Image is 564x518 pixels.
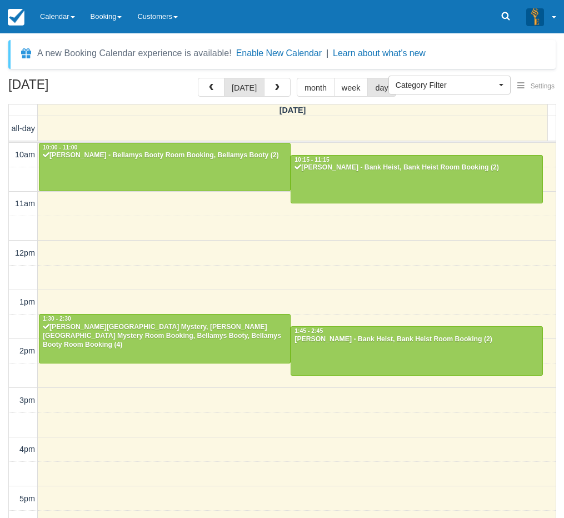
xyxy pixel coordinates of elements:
button: month [297,78,335,97]
span: 4pm [19,445,35,454]
div: A new Booking Calendar experience is available! [37,47,232,60]
div: [PERSON_NAME] - Bank Heist, Bank Heist Room Booking (2) [294,335,539,344]
span: 10:15 - 11:15 [295,157,329,163]
button: Enable New Calendar [236,48,322,59]
span: all-day [12,124,35,133]
span: Settings [531,82,555,90]
button: week [334,78,368,97]
span: 10:00 - 11:00 [43,145,77,151]
img: checkfront-main-nav-mini-logo.png [8,9,24,26]
div: [PERSON_NAME] - Bellamys Booty Room Booking, Bellamys Booty (2) [42,151,287,160]
a: 1:45 - 2:45[PERSON_NAME] - Bank Heist, Bank Heist Room Booking (2) [291,326,542,375]
a: Learn about what's new [333,48,426,58]
button: Settings [511,78,561,94]
img: A3 [526,8,544,26]
span: 5pm [19,494,35,503]
a: 1:30 - 2:30[PERSON_NAME][GEOGRAPHIC_DATA] Mystery, [PERSON_NAME][GEOGRAPHIC_DATA] Mystery Room Bo... [39,314,291,363]
a: 10:00 - 11:00[PERSON_NAME] - Bellamys Booty Room Booking, Bellamys Booty (2) [39,143,291,192]
span: 3pm [19,396,35,405]
span: 1pm [19,297,35,306]
a: 10:15 - 11:15[PERSON_NAME] - Bank Heist, Bank Heist Room Booking (2) [291,155,542,204]
span: 2pm [19,346,35,355]
button: Category Filter [388,76,511,94]
span: Category Filter [396,79,496,91]
button: [DATE] [224,78,264,97]
h2: [DATE] [8,78,149,98]
span: 1:45 - 2:45 [295,328,323,334]
span: 1:30 - 2:30 [43,316,71,322]
span: | [326,48,328,58]
span: 10am [15,150,35,159]
span: 11am [15,199,35,208]
span: 12pm [15,248,35,257]
div: [PERSON_NAME][GEOGRAPHIC_DATA] Mystery, [PERSON_NAME][GEOGRAPHIC_DATA] Mystery Room Booking, Bell... [42,323,287,350]
span: [DATE] [279,106,306,114]
div: [PERSON_NAME] - Bank Heist, Bank Heist Room Booking (2) [294,163,539,172]
button: day [367,78,396,97]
